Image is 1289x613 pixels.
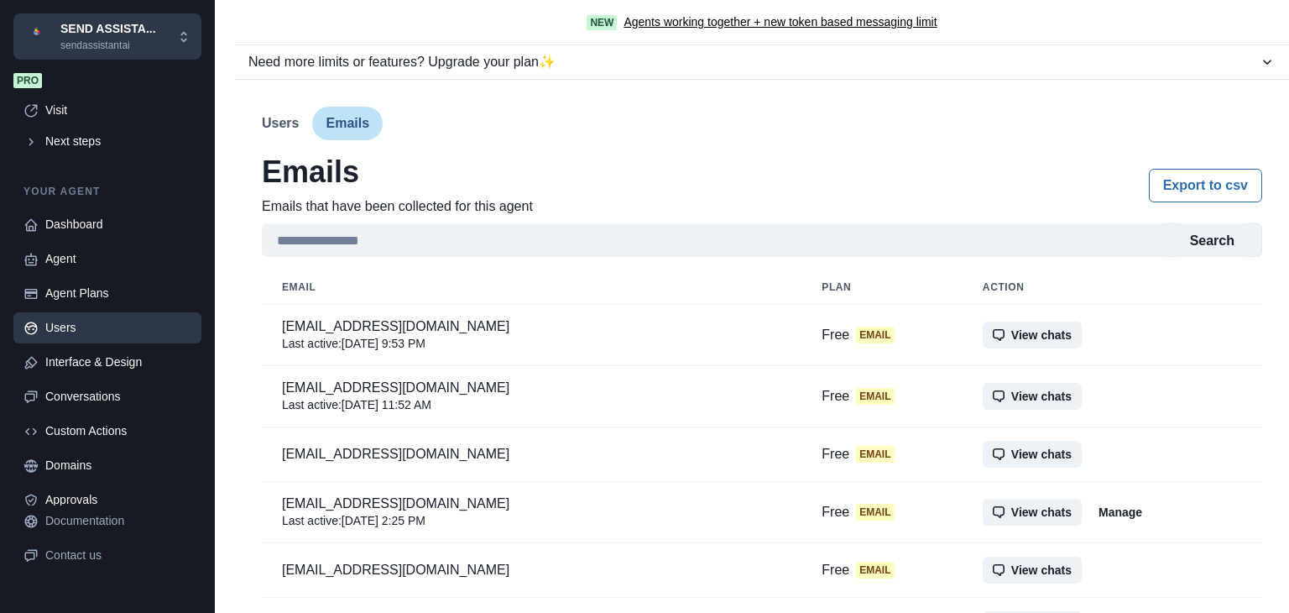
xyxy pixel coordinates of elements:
div: Custom Actions [45,422,191,440]
span: Email [856,446,894,463]
span: Email [856,504,894,521]
p: [EMAIL_ADDRESS][DOMAIN_NAME] [282,380,781,396]
span: New [587,15,617,30]
p: [EMAIL_ADDRESS][DOMAIN_NAME] [282,446,781,463]
div: Agent Plans [45,285,191,302]
button: Need more limits or features? Upgrade your plan✨ [235,45,1289,79]
div: Approvals [45,491,191,509]
img: Chakra UI [23,24,50,50]
a: Agents working together + new token based messaging limit [624,13,937,31]
span: Pro [13,73,42,88]
p: Free [822,327,849,343]
button: View chats [983,557,1082,584]
h2: Emails [262,154,533,190]
th: email [262,270,801,305]
button: Chakra UISEND ASSISTA...sendassistantai [13,13,201,60]
p: Free [822,562,849,579]
p: Last active : [DATE] 2:25 PM [282,512,781,529]
p: Last active : [DATE] 11:52 AM [282,396,781,413]
button: View chats [983,499,1082,526]
p: Free [822,388,849,405]
button: View chats [983,322,1082,348]
div: Visit [45,102,191,119]
div: Domains [45,457,191,474]
div: Users [45,319,191,337]
p: Your agent [13,184,201,199]
p: SEND ASSISTA... [60,20,156,38]
th: plan [801,270,963,305]
th: Action [963,270,1262,305]
button: Manage [1088,499,1152,526]
p: Free [822,504,849,521]
div: Need more limits or features? Upgrade your plan ✨ [248,52,1259,72]
div: Interface & Design [45,354,191,371]
p: [EMAIL_ADDRESS][DOMAIN_NAME] [282,495,781,512]
button: Export to csv [1149,169,1262,202]
div: Conversations [45,388,191,406]
p: [EMAIL_ADDRESS][DOMAIN_NAME] [282,562,781,579]
button: Emails [312,107,383,140]
p: Emails that have been collected for this agent [262,196,533,217]
button: View chats [983,383,1082,410]
div: Dashboard [45,216,191,233]
div: Next steps [45,133,191,150]
p: sendassistantai [60,38,156,53]
span: Email [856,562,894,579]
span: Email [856,388,894,405]
button: Users [248,107,312,140]
p: Last active : [DATE] 9:53 PM [282,335,781,352]
button: View chats [983,441,1082,468]
div: Documentation [45,512,191,530]
a: Documentation [13,506,201,537]
p: [EMAIL_ADDRESS][DOMAIN_NAME] [282,318,781,335]
div: Contact us [45,547,191,564]
p: Free [822,446,849,463]
button: Search [1177,223,1248,257]
div: Agent [45,250,191,268]
span: Email [856,327,894,343]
